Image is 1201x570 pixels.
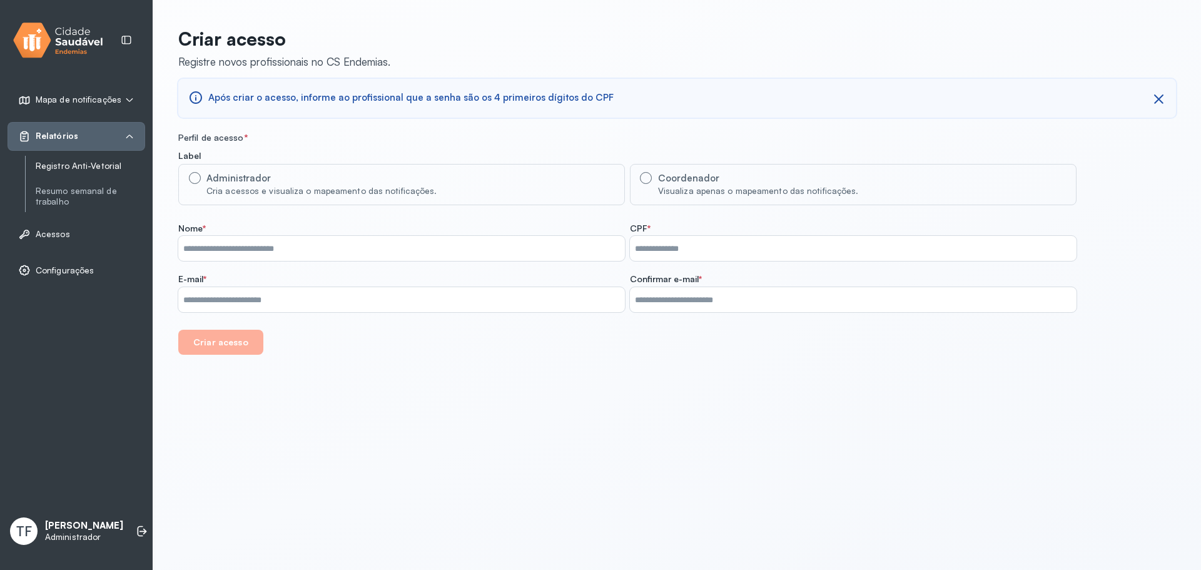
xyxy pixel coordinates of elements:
div: Perfil de acesso [178,133,1077,143]
p: [PERSON_NAME] [45,520,123,532]
a: Registro Anti-Vetorial [36,158,145,174]
img: logo.svg [13,20,103,61]
a: Configurações [18,264,134,277]
div: Administrador [206,172,437,185]
span: Configurações [36,265,94,276]
div: Cria acessos e visualiza o mapeamento das notificações. [206,185,437,197]
span: Label [178,150,201,161]
a: Registro Anti-Vetorial [36,161,145,171]
a: Acessos [18,228,134,240]
a: Resumo semanal de trabalho [36,186,145,207]
span: Confirmar e-mail [630,273,702,285]
p: Criar acesso [178,28,390,50]
span: CPF [630,223,651,234]
div: Coordenador [658,172,859,185]
span: Acessos [36,229,70,240]
div: Registre novos profissionais no CS Endemias. [178,55,390,68]
div: Visualiza apenas o mapeamento das notificações. [658,185,859,197]
span: Após criar o acesso, informe ao profissional que a senha são os 4 primeiros dígitos do CPF [208,92,614,104]
button: Criar acesso [178,330,263,355]
span: Nome [178,223,206,234]
span: Mapa de notificações [36,94,121,105]
span: TF [16,523,32,539]
p: Administrador [45,532,123,542]
span: E-mail [178,273,206,285]
a: Resumo semanal de trabalho [36,183,145,210]
span: Relatórios [36,131,78,141]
